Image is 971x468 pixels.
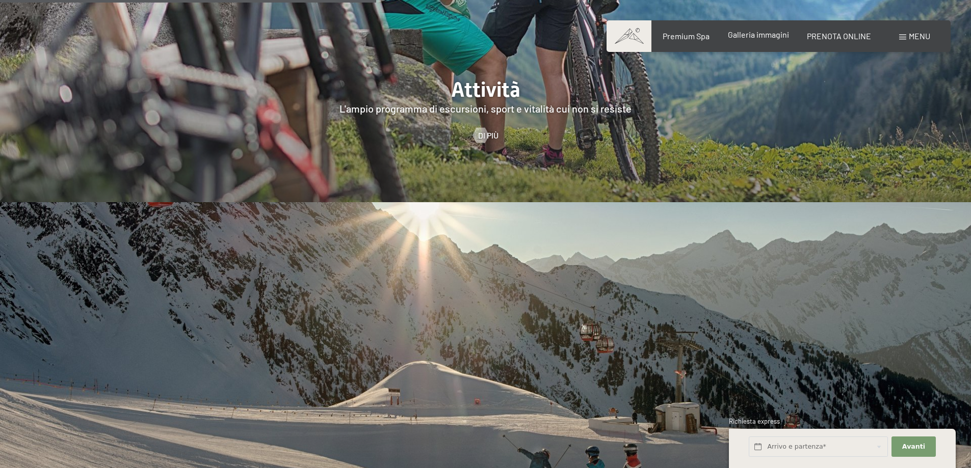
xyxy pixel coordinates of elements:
span: Menu [909,31,930,41]
a: PRENOTA ONLINE [807,31,871,41]
a: Premium Spa [663,31,710,41]
span: Richiesta express [729,417,780,425]
span: Avanti [902,442,925,451]
span: Di più [478,130,498,141]
button: Avanti [891,436,935,457]
a: Di più [473,130,498,141]
a: Galleria immagini [728,30,789,39]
